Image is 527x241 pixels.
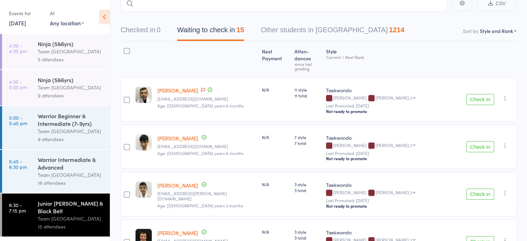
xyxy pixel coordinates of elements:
div: Junior [PERSON_NAME] & Black Belt [38,199,104,215]
div: Current / Next Rank [326,55,461,59]
div: 15 attendees [38,223,104,231]
div: Taekwondo [326,134,461,141]
div: At [50,8,84,19]
button: Check in [466,94,494,105]
div: Ninja (5&6yrs) [38,40,104,48]
div: Next Payment [259,44,291,74]
a: [PERSON_NAME] [157,87,198,94]
div: 5 attendees [38,55,104,63]
time: 4:00 - 4:30 pm [9,43,27,54]
span: 3 total [294,235,320,241]
a: 5:00 -5:45 pmWarrior Beginner & Intermediate (7-9yrs)Team [GEOGRAPHIC_DATA]9 attendees [2,106,110,149]
a: [PERSON_NAME] [157,229,198,236]
div: Style and Rank [480,27,513,34]
div: N/A [262,87,289,93]
time: 4:30 - 5:00 pm [9,79,27,90]
small: Last Promoted: [DATE] [326,198,461,203]
div: Team [GEOGRAPHIC_DATA] [38,171,104,179]
div: [PERSON_NAME] [326,95,461,101]
div: 0 [157,26,160,34]
a: [PERSON_NAME] [157,135,198,142]
div: Team [GEOGRAPHIC_DATA] [38,215,104,223]
div: 15 [236,26,244,34]
div: Events for [9,8,43,19]
small: Last Promoted: [DATE] [326,103,461,108]
a: 4:00 -4:30 pmNinja (5&6yrs)Team [GEOGRAPHIC_DATA]5 attendees [2,34,110,69]
div: Taekwondo [326,229,461,236]
img: image1616192554.png [135,134,152,150]
time: 5:45 - 6:30 pm [9,158,27,170]
div: Not ready to promote [326,156,461,161]
div: Taekwondo [326,181,461,188]
button: Check in [466,141,494,152]
time: 5:00 - 5:45 pm [9,115,27,126]
span: Age: [DEMOGRAPHIC_DATA] years 2 months [157,203,243,208]
div: [PERSON_NAME] 2 [376,95,412,100]
div: 9 attendees [38,135,104,143]
div: Style [323,44,464,74]
div: Warrior Intermediate & Advanced [38,156,104,171]
div: Atten­dances [291,44,323,74]
small: Last Promoted: [DATE] [326,151,461,156]
span: 11 style [294,87,320,93]
div: N/A [262,181,289,187]
div: Any location [50,19,84,27]
a: 6:30 -7:15 pmJunior [PERSON_NAME] & Black BeltTeam [GEOGRAPHIC_DATA]15 attendees [2,193,110,236]
div: Ninja (5&6yrs) [38,76,104,84]
button: Other students in [GEOGRAPHIC_DATA]1214 [261,23,405,41]
div: Taekwondo [326,87,461,94]
div: [PERSON_NAME] [326,190,461,196]
button: Checked in0 [121,23,160,41]
div: 16 attendees [38,179,104,187]
div: N/A [262,229,289,235]
a: 5:45 -6:30 pmWarrior Intermediate & AdvancedTeam [GEOGRAPHIC_DATA]16 attendees [2,150,110,193]
div: 1214 [389,26,405,34]
time: 6:30 - 7:15 pm [9,202,26,213]
span: 3 style [294,181,320,187]
span: 3 total [294,187,320,193]
div: Not ready to promote [326,203,461,209]
button: Waiting to check in15 [177,23,244,41]
span: 7 total [294,140,320,146]
a: [DATE] [9,19,26,27]
small: tamer.zakhary@hotmail.com [157,191,256,201]
div: 9 attendees [38,92,104,100]
div: [PERSON_NAME] 2 [376,190,412,195]
div: Team [GEOGRAPHIC_DATA] [38,48,104,55]
div: [PERSON_NAME] [326,143,461,149]
button: Check in [466,189,494,200]
label: Sort by [463,27,478,34]
span: Age: [DEMOGRAPHIC_DATA] years 6 months [157,103,244,109]
div: [PERSON_NAME] 2 [376,143,412,147]
small: mahirun@hotmail.com [157,144,256,149]
a: [PERSON_NAME] [157,182,198,189]
small: linda_m10@hotmail.com [157,96,256,101]
div: N/A [262,134,289,140]
span: Age: [DEMOGRAPHIC_DATA] years 6 months [157,150,244,156]
img: image1584137738.png [135,87,152,103]
div: since last grading [294,62,320,71]
img: image1612566680.png [135,181,152,198]
div: Team [GEOGRAPHIC_DATA] [38,84,104,92]
span: 3 style [294,229,320,235]
span: 7 style [294,134,320,140]
div: Not ready to promote [326,109,461,114]
a: 4:30 -5:00 pmNinja (5&6yrs)Team [GEOGRAPHIC_DATA]9 attendees [2,70,110,105]
span: 11 total [294,93,320,98]
div: Warrior Beginner & Intermediate (7-9yrs) [38,112,104,127]
div: Team [GEOGRAPHIC_DATA] [38,127,104,135]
